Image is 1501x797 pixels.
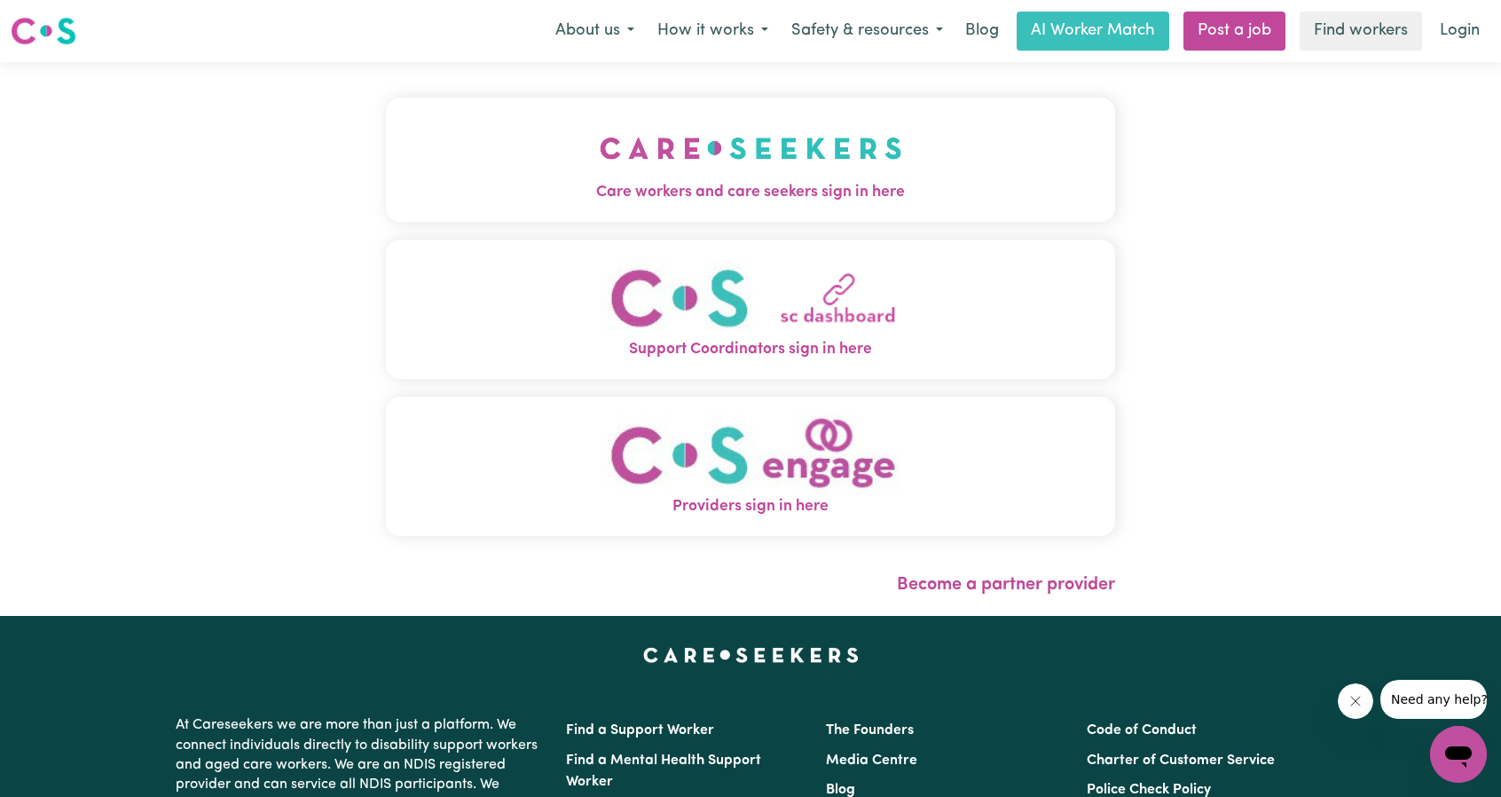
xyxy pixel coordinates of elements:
[826,783,855,797] a: Blog
[386,397,1115,536] button: Providers sign in here
[386,495,1115,518] span: Providers sign in here
[897,576,1115,594] a: Become a partner provider
[955,12,1010,51] a: Blog
[566,754,761,789] a: Find a Mental Health Support Worker
[1430,726,1487,783] iframe: Button to launch messaging window
[826,754,917,768] a: Media Centre
[566,723,714,738] a: Find a Support Worker
[11,12,107,27] span: Need any help?
[646,12,780,50] button: How it works
[11,11,76,51] a: Careseekers logo
[11,15,76,47] img: Careseekers logo
[386,98,1115,222] button: Care workers and care seekers sign in here
[386,240,1115,379] button: Support Coordinators sign in here
[1087,754,1275,768] a: Charter of Customer Service
[1429,12,1490,51] a: Login
[826,723,914,738] a: The Founders
[544,12,646,50] button: About us
[1183,12,1285,51] a: Post a job
[1087,723,1197,738] a: Code of Conduct
[386,338,1115,361] span: Support Coordinators sign in here
[780,12,955,50] button: Safety & resources
[643,648,859,662] a: Careseekers home page
[1017,12,1169,51] a: AI Worker Match
[1338,683,1373,719] iframe: Close message
[1087,783,1211,797] a: Police Check Policy
[1300,12,1422,51] a: Find workers
[386,181,1115,204] span: Care workers and care seekers sign in here
[1380,680,1487,719] iframe: Message from company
